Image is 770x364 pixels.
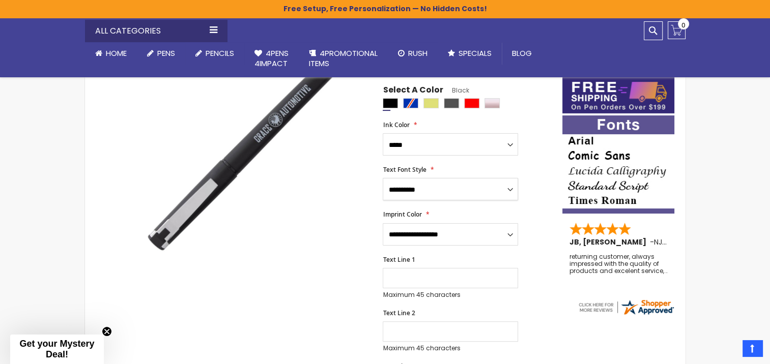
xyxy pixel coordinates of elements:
div: Gold [423,98,439,108]
span: NJ [654,237,667,247]
span: Pencils [206,48,234,58]
div: Red [464,98,479,108]
span: - , [650,237,738,247]
span: Specials [459,48,492,58]
span: 4PROMOTIONAL ITEMS [309,48,378,69]
a: 4Pens4impact [244,42,299,75]
a: Pens [137,42,185,65]
img: cali-custom-stylus-gel-pen-black_1_1.jpeg [136,30,369,262]
img: font-personalization-examples [562,115,674,214]
div: Get your Mystery Deal!Close teaser [10,335,104,364]
a: Rush [388,42,438,65]
a: Specials [438,42,502,65]
span: Black [443,86,469,95]
span: JB, [PERSON_NAME] [569,237,650,247]
img: Free shipping on orders over $199 [562,77,674,113]
div: Black [383,98,398,108]
div: Rose Gold [484,98,500,108]
span: Imprint Color [383,210,421,219]
span: Ink Color [383,120,409,129]
a: Home [85,42,137,65]
span: 0 [681,20,686,30]
span: Home [106,48,127,58]
span: 4Pens 4impact [254,48,289,69]
div: returning customer, always impressed with the quality of products and excelent service, will retu... [569,253,668,275]
a: Pencils [185,42,244,65]
span: Pens [157,48,175,58]
span: Blog [512,48,532,58]
a: 4PROMOTIONALITEMS [299,42,388,75]
span: Text Line 2 [383,309,415,317]
a: 0 [668,21,686,39]
p: Maximum 45 characters [383,291,518,299]
span: Select A Color [383,84,443,98]
span: Text Font Style [383,165,426,174]
div: Gunmetal [444,98,459,108]
span: Text Line 1 [383,255,415,264]
div: All Categories [85,20,227,42]
a: Blog [502,42,542,65]
span: Rush [408,48,427,58]
button: Close teaser [102,326,112,337]
span: Get your Mystery Deal! [19,339,94,359]
p: Maximum 45 characters [383,344,518,352]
